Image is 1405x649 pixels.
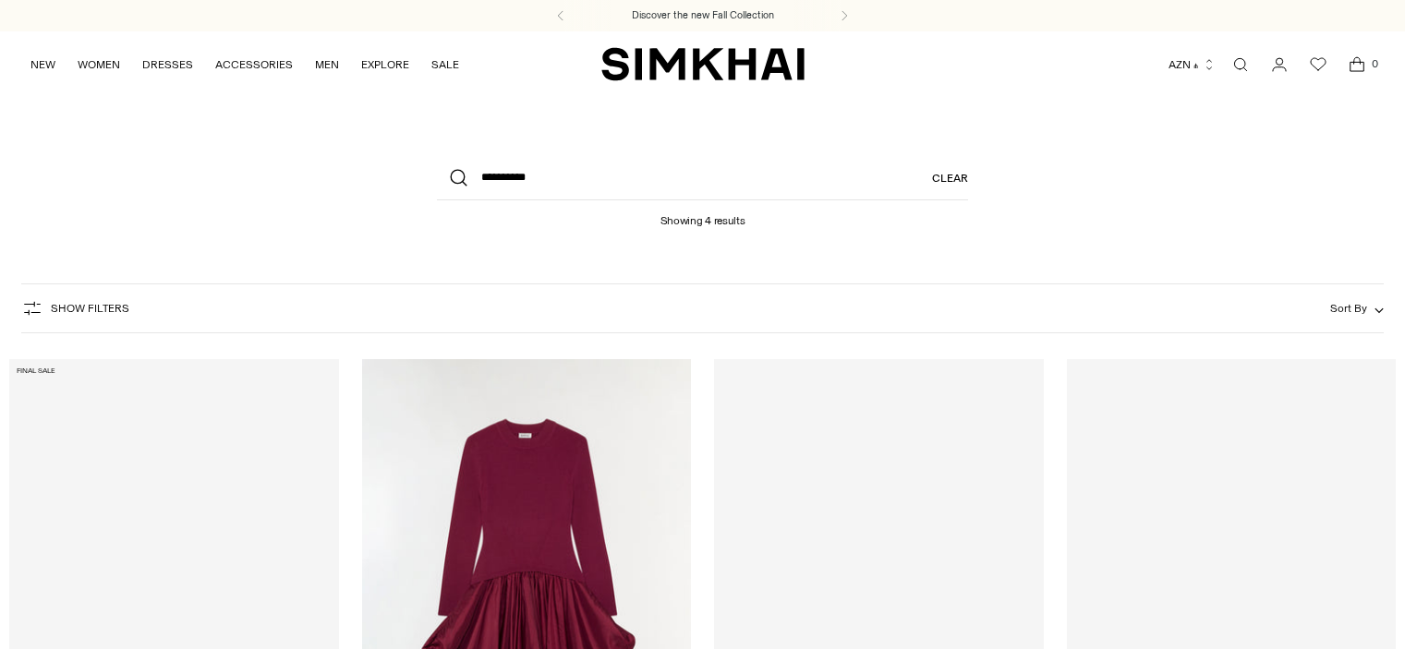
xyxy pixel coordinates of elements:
a: Go to the account page [1261,46,1298,83]
button: Search [437,156,481,200]
span: Show Filters [51,302,129,315]
a: NEW [30,44,55,85]
a: Discover the new Fall Collection [632,8,774,23]
a: MEN [315,44,339,85]
a: Open search modal [1222,46,1259,83]
button: Show Filters [21,294,129,323]
a: Wishlist [1300,46,1337,83]
h1: Showing 4 results [660,200,745,227]
span: 0 [1366,55,1383,72]
a: Clear [932,156,968,200]
a: DRESSES [142,44,193,85]
a: Open cart modal [1338,46,1375,83]
button: Sort By [1330,298,1384,318]
a: SIMKHAI [601,46,805,82]
a: EXPLORE [361,44,409,85]
button: AZN ₼ [1169,44,1216,85]
a: SALE [431,44,459,85]
span: Sort By [1330,302,1367,315]
a: WOMEN [78,44,120,85]
a: ACCESSORIES [215,44,293,85]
